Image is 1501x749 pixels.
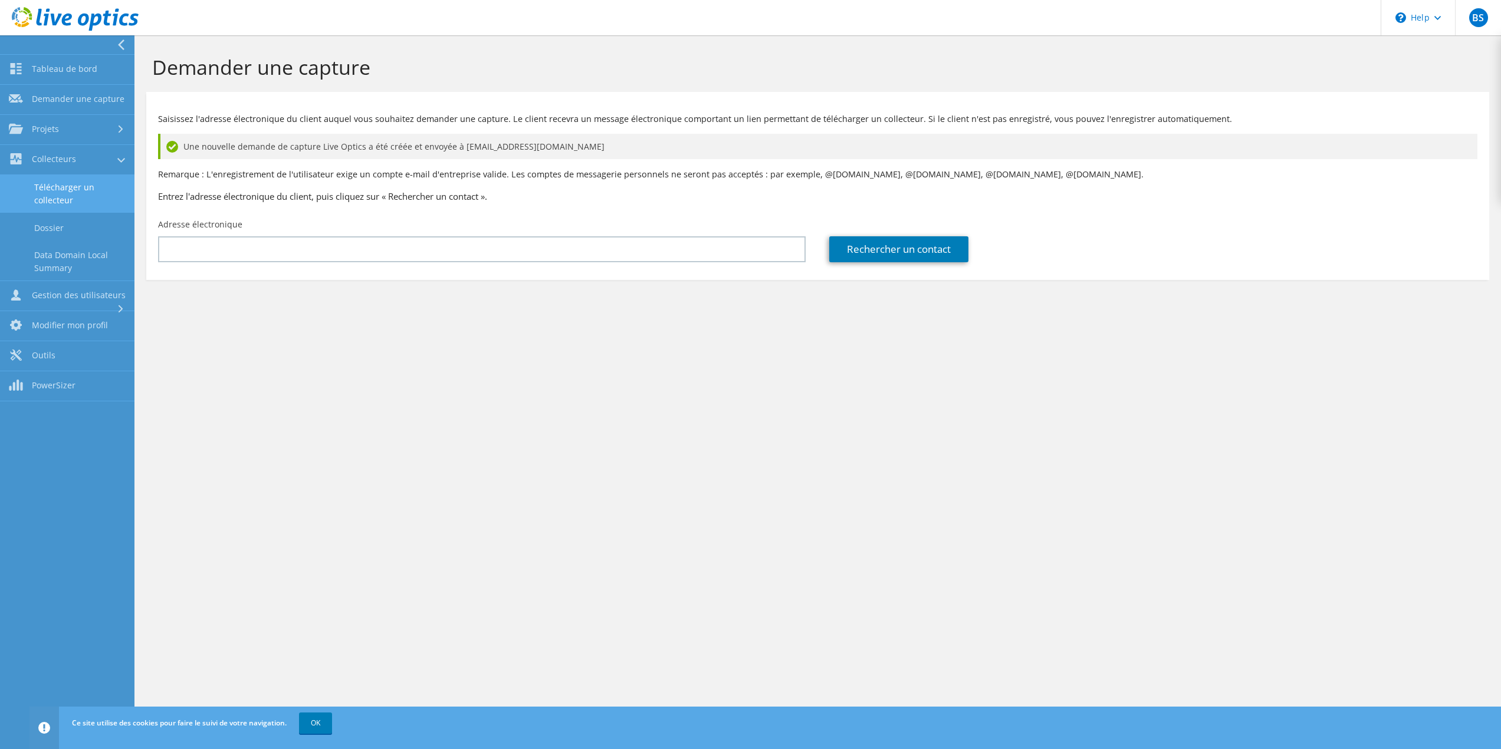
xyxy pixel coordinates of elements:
a: Rechercher un contact [829,236,968,262]
h3: Entrez l'adresse électronique du client, puis cliquez sur « Rechercher un contact ». [158,190,1477,203]
svg: \n [1395,12,1406,23]
span: Une nouvelle demande de capture Live Optics a été créée et envoyée à [EMAIL_ADDRESS][DOMAIN_NAME] [183,140,605,153]
span: BS [1469,8,1488,27]
h1: Demander une capture [152,55,1477,80]
p: Remarque : L'enregistrement de l'utilisateur exige un compte e-mail d'entreprise valide. Les comp... [158,168,1477,181]
label: Adresse électronique [158,219,242,230]
p: Saisissez l'adresse électronique du client auquel vous souhaitez demander une capture. Le client ... [158,113,1477,126]
span: Ce site utilise des cookies pour faire le suivi de votre navigation. [72,718,287,728]
a: OK [299,712,332,734]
